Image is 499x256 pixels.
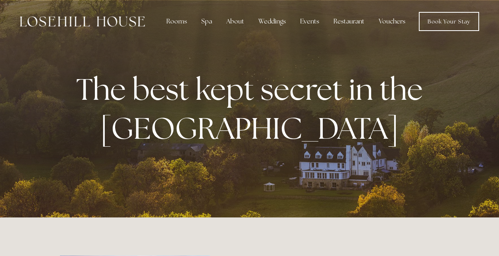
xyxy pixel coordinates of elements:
[76,70,429,147] strong: The best kept secret in the [GEOGRAPHIC_DATA]
[160,14,193,29] div: Rooms
[419,12,479,31] a: Book Your Stay
[372,14,412,29] a: Vouchers
[20,16,145,27] img: Losehill House
[327,14,371,29] div: Restaurant
[252,14,292,29] div: Weddings
[294,14,326,29] div: Events
[195,14,218,29] div: Spa
[220,14,250,29] div: About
